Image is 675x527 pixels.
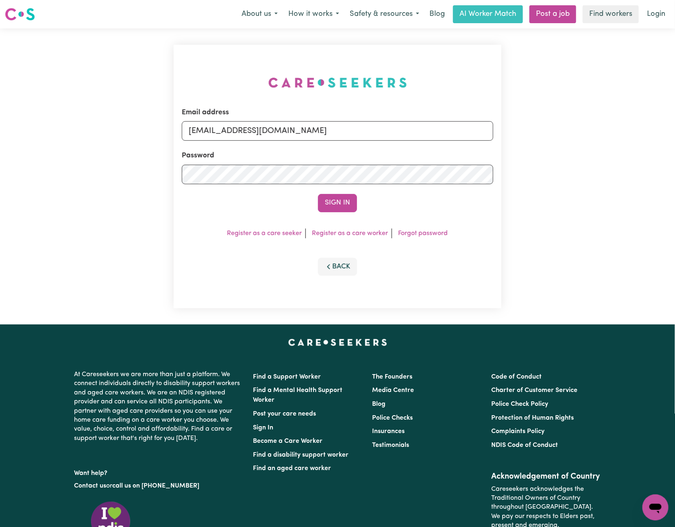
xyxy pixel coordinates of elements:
[492,442,558,449] a: NDIS Code of Conduct
[583,5,639,23] a: Find workers
[344,6,425,23] button: Safety & resources
[283,6,344,23] button: How it works
[425,5,450,23] a: Blog
[492,428,545,435] a: Complaints Policy
[318,194,357,212] button: Sign In
[492,415,574,421] a: Protection of Human Rights
[5,5,35,24] a: Careseekers logo
[288,339,387,346] a: Careseekers home page
[253,411,316,417] a: Post your care needs
[253,465,331,472] a: Find an aged care worker
[5,7,35,22] img: Careseekers logo
[372,387,414,394] a: Media Centre
[372,401,385,407] a: Blog
[182,150,214,161] label: Password
[318,258,357,276] button: Back
[372,428,405,435] a: Insurances
[372,374,412,380] a: The Founders
[74,367,243,446] p: At Careseekers we are more than just a platform. We connect individuals directly to disability su...
[112,483,199,489] a: call us on [PHONE_NUMBER]
[372,442,409,449] a: Testimonials
[492,472,601,481] h2: Acknowledgement of Country
[492,401,549,407] a: Police Check Policy
[312,230,388,237] a: Register as a care worker
[253,452,348,458] a: Find a disability support worker
[227,230,302,237] a: Register as a care seeker
[642,5,670,23] a: Login
[236,6,283,23] button: About us
[74,466,243,478] p: Want help?
[492,387,578,394] a: Charter of Customer Service
[74,483,106,489] a: Contact us
[529,5,576,23] a: Post a job
[492,374,542,380] a: Code of Conduct
[253,438,322,444] a: Become a Care Worker
[453,5,523,23] a: AI Worker Match
[253,374,321,380] a: Find a Support Worker
[642,494,668,520] iframe: Button to launch messaging window
[253,387,342,403] a: Find a Mental Health Support Worker
[182,121,493,141] input: Email address
[182,107,229,118] label: Email address
[398,230,448,237] a: Forgot password
[253,425,273,431] a: Sign In
[372,415,413,421] a: Police Checks
[74,478,243,494] p: or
